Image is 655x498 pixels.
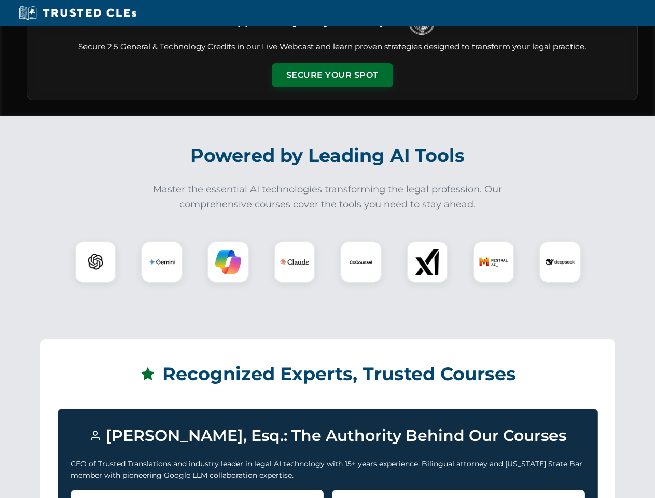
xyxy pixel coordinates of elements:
[274,241,315,283] div: Claude
[207,241,249,283] div: Copilot
[479,247,508,276] img: Mistral AI Logo
[58,356,598,392] h2: Recognized Experts, Trusted Courses
[272,63,393,87] button: Secure Your Spot
[16,5,140,21] img: Trusted CLEs
[340,241,382,283] div: CoCounsel
[71,422,585,450] h3: [PERSON_NAME], Esq.: The Authority Behind Our Courses
[75,241,116,283] div: ChatGPT
[280,247,309,276] img: Claude Logo
[149,249,175,275] img: Gemini Logo
[71,458,585,481] p: CEO of Trusted Translations and industry leader in legal AI technology with 15+ years experience....
[407,241,448,283] div: xAI
[141,241,183,283] div: Gemini
[40,41,625,53] p: Secure 2.5 General & Technology Credits in our Live Webcast and learn proven strategies designed ...
[546,247,575,276] img: DeepSeek Logo
[80,247,110,277] img: ChatGPT Logo
[146,182,509,212] p: Master the essential AI technologies transforming the legal profession. Our comprehensive courses...
[40,137,615,174] h2: Powered by Leading AI Tools
[348,249,374,275] img: CoCounsel Logo
[539,241,581,283] div: DeepSeek
[215,249,241,275] img: Copilot Logo
[473,241,514,283] div: Mistral AI
[414,249,440,275] img: xAI Logo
